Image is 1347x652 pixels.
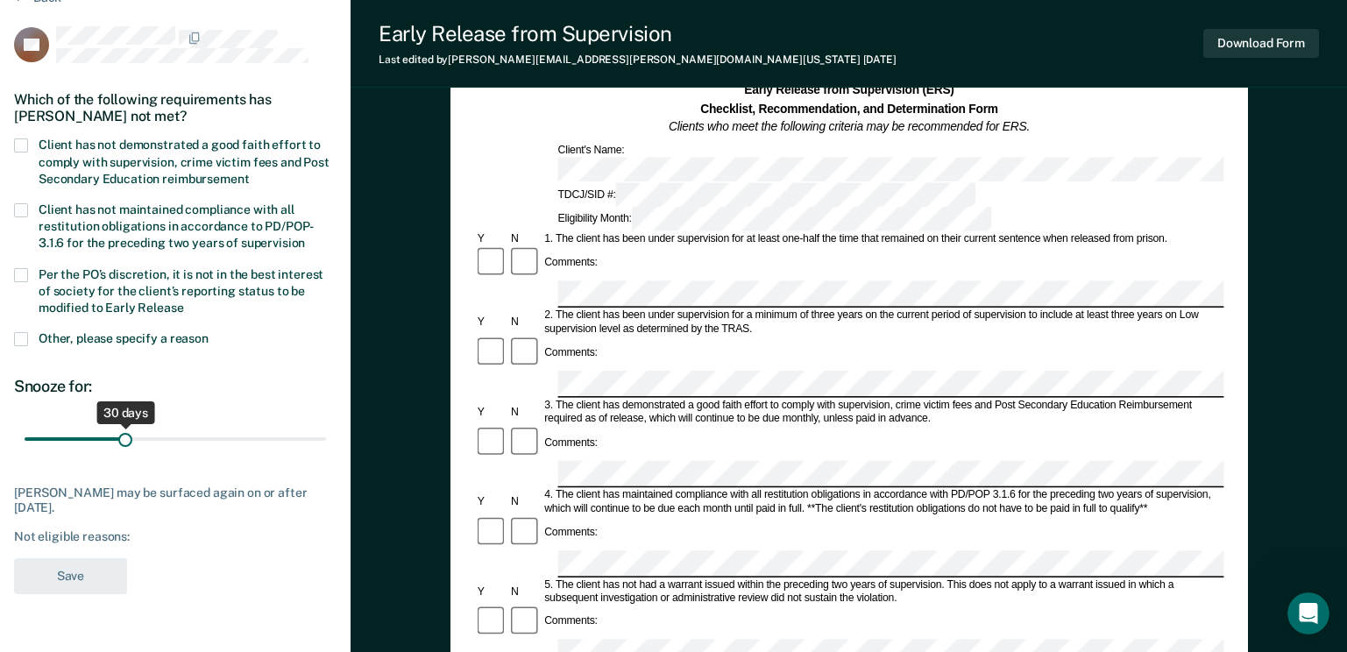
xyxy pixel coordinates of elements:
[474,406,507,419] div: Y
[39,267,323,315] span: Per the PO’s discretion, it is not in the best interest of society for the client’s reporting sta...
[474,316,507,330] div: Y
[508,585,542,599] div: N
[542,347,600,360] div: Comments:
[542,399,1223,426] div: 3. The client has demonstrated a good faith effort to comply with supervision, crime victim fees ...
[474,233,507,246] div: Y
[14,485,337,515] div: [PERSON_NAME] may be surfaced again on or after [DATE].
[1287,592,1329,634] iframe: Intercom live chat
[14,77,337,138] div: Which of the following requirements has [PERSON_NAME] not met?
[542,489,1223,516] div: 4. The client has maintained compliance with all restitution obligations in accordance with PD/PO...
[542,309,1223,337] div: 2. The client has been under supervision for a minimum of three years on the current period of su...
[744,83,954,96] strong: Early Release from Supervision (ERS)
[542,578,1223,606] div: 5. The client has not had a warrant issued within the preceding two years of supervision. This do...
[508,233,542,246] div: N
[1203,29,1319,58] button: Download Form
[379,53,897,66] div: Last edited by [PERSON_NAME][EMAIL_ADDRESS][PERSON_NAME][DOMAIN_NAME][US_STATE]
[555,207,994,231] div: Eligibility Month:
[39,202,314,250] span: Client has not maintained compliance with all restitution obligations in accordance to PD/POP-3.1...
[14,558,127,594] button: Save
[39,331,209,345] span: Other, please specify a reason
[508,495,542,508] div: N
[542,257,600,270] div: Comments:
[14,377,337,396] div: Snooze for:
[39,138,330,185] span: Client has not demonstrated a good faith effort to comply with supervision, crime victim fees and...
[542,436,600,450] div: Comments:
[863,53,897,66] span: [DATE]
[474,585,507,599] div: Y
[508,316,542,330] div: N
[542,233,1223,246] div: 1. The client has been under supervision for at least one-half the time that remained on their cu...
[700,102,998,115] strong: Checklist, Recommendation, and Determination Form
[542,616,600,629] div: Comments:
[474,495,507,508] div: Y
[96,401,155,424] div: 30 days
[379,21,897,46] div: Early Release from Supervision
[555,182,978,207] div: TDCJ/SID #:
[542,526,600,539] div: Comments:
[508,406,542,419] div: N
[14,529,337,544] div: Not eligible reasons:
[669,120,1030,133] em: Clients who meet the following criteria may be recommended for ERS.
